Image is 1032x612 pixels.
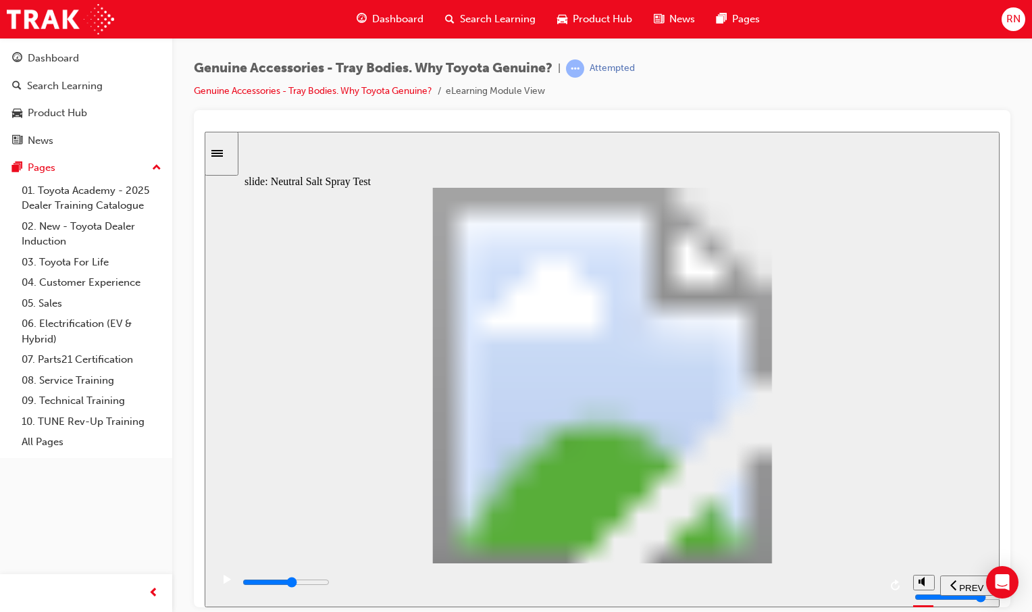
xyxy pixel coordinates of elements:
a: car-iconProduct Hub [546,5,643,33]
a: All Pages [16,432,167,453]
a: guage-iconDashboard [346,5,434,33]
a: 04. Customer Experience [16,272,167,293]
a: 07. Parts21 Certification [16,349,167,370]
nav: slide navigation [736,432,789,476]
a: 01. Toyota Academy - 2025 Dealer Training Catalogue [16,180,167,216]
div: News [28,133,53,149]
span: learningRecordVerb_ATTEMPT-icon [566,59,584,78]
span: news-icon [654,11,664,28]
input: slide progress [38,445,125,456]
a: Genuine Accessories - Tray Bodies. Why Toyota Genuine? [194,85,432,97]
a: 03. Toyota For Life [16,252,167,273]
a: pages-iconPages [706,5,771,33]
a: 02. New - Toyota Dealer Induction [16,216,167,252]
span: prev-icon [149,585,159,602]
span: car-icon [12,107,22,120]
span: News [669,11,695,27]
span: up-icon [152,159,161,177]
div: Dashboard [28,51,79,66]
a: Product Hub [5,101,167,126]
span: guage-icon [12,53,22,65]
div: Attempted [590,62,635,75]
div: Open Intercom Messenger [986,566,1018,598]
a: News [5,128,167,153]
a: 09. Technical Training [16,390,167,411]
span: guage-icon [357,11,367,28]
a: search-iconSearch Learning [434,5,546,33]
a: Dashboard [5,46,167,71]
button: play/pause [7,442,30,465]
button: Pages [5,155,167,180]
span: pages-icon [717,11,727,28]
li: eLearning Module View [446,84,545,99]
a: 05. Sales [16,293,167,314]
span: search-icon [445,11,455,28]
div: Pages [28,160,55,176]
span: Pages [732,11,760,27]
div: Product Hub [28,105,87,121]
a: 08. Service Training [16,370,167,391]
div: misc controls [708,432,729,476]
button: RN [1002,7,1025,31]
span: search-icon [12,80,22,93]
button: DashboardSearch LearningProduct HubNews [5,43,167,155]
button: previous [736,444,789,464]
button: volume [708,443,730,459]
a: 10. TUNE Rev-Up Training [16,411,167,432]
a: 06. Electrification (EV & Hybrid) [16,313,167,349]
span: pages-icon [12,162,22,174]
span: car-icon [557,11,567,28]
span: RN [1006,11,1021,27]
span: PREV [754,451,779,461]
input: volume [710,460,797,471]
span: Genuine Accessories - Tray Bodies. Why Toyota Genuine? [194,61,552,76]
span: Search Learning [460,11,536,27]
div: Search Learning [27,78,103,94]
span: news-icon [12,135,22,147]
div: playback controls [7,432,702,476]
button: replay [681,444,702,464]
span: Product Hub [573,11,632,27]
a: news-iconNews [643,5,706,33]
span: Dashboard [372,11,423,27]
img: Trak [7,4,114,34]
span: | [558,61,561,76]
a: Search Learning [5,74,167,99]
